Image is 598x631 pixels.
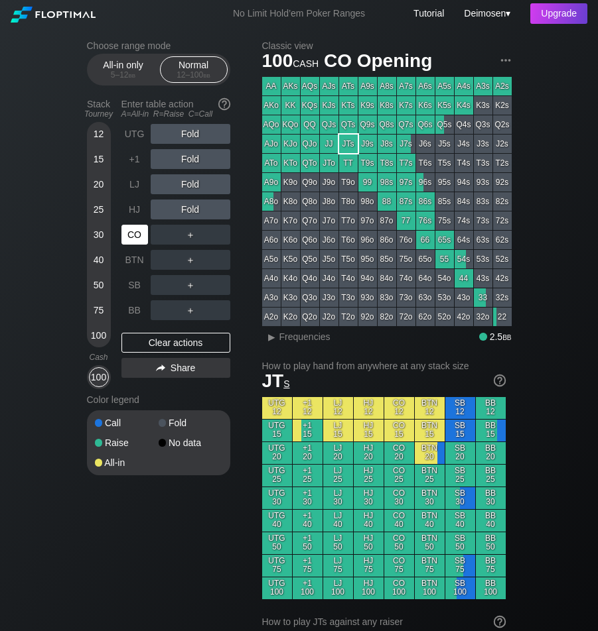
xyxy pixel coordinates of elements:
[445,420,475,441] div: SB 15
[416,173,435,192] div: 96s
[455,96,473,115] div: K4s
[96,70,151,80] div: 5 – 12
[416,250,435,268] div: 65o
[281,269,300,288] div: K4o
[262,77,281,95] div: AA
[474,288,492,307] div: 33
[339,77,358,95] div: ATs
[293,420,323,441] div: +1 15
[413,8,444,19] a: Tutorial
[435,269,454,288] div: 54o
[281,96,300,115] div: KK
[281,115,300,134] div: KQo
[320,173,338,192] div: J9o
[121,358,230,378] div: Share
[301,154,319,172] div: QTo
[397,211,415,230] div: 77
[301,77,319,95] div: AQs
[89,275,109,295] div: 50
[464,8,506,19] span: Deimosen
[339,96,358,115] div: KTs
[435,135,454,153] div: J5s
[435,154,454,172] div: T5s
[262,231,281,249] div: A6o
[151,124,230,144] div: Fold
[354,420,384,441] div: HJ 15
[151,275,230,295] div: ＋
[493,211,512,230] div: 72s
[323,532,353,554] div: LJ 50
[320,96,338,115] div: KJs
[121,93,230,124] div: Enter table action
[339,231,358,249] div: T6o
[293,465,323,487] div: +1 25
[397,115,415,134] div: Q7s
[493,77,512,95] div: A2s
[301,135,319,153] div: QJo
[281,211,300,230] div: K7o
[354,510,384,532] div: HJ 40
[416,192,435,211] div: 86s
[415,465,445,487] div: BTN 25
[293,487,323,509] div: +1 30
[358,154,377,172] div: T9s
[217,97,232,111] img: help.32db89a4.svg
[293,555,323,577] div: +1 75
[384,532,414,554] div: CO 50
[378,115,396,134] div: Q8s
[320,115,338,134] div: QJs
[354,487,384,509] div: HJ 30
[474,135,492,153] div: J3s
[89,174,109,194] div: 20
[358,192,377,211] div: 98o
[301,96,319,115] div: KQs
[262,420,292,441] div: UTG 15
[166,70,222,80] div: 12 – 100
[378,308,396,326] div: 82o
[384,420,414,441] div: CO 15
[416,96,435,115] div: K6s
[397,269,415,288] div: 74o
[358,115,377,134] div: Q9s
[455,135,473,153] div: J4s
[455,250,473,268] div: 54s
[476,442,506,464] div: BB 20
[445,397,475,419] div: SB 12
[11,7,96,23] img: Floptimal logo
[262,361,506,371] h2: How to play hand from anywhere at any stack size
[416,308,435,326] div: 62o
[121,174,148,194] div: LJ
[151,174,230,194] div: Fold
[121,124,148,144] div: UTG
[358,77,377,95] div: A9s
[378,269,396,288] div: 84o
[416,269,435,288] div: 64o
[89,200,109,219] div: 25
[493,288,512,307] div: 32s
[320,192,338,211] div: J8o
[121,225,148,245] div: CO
[87,389,230,410] div: Color legend
[339,115,358,134] div: QTs
[320,288,338,307] div: J3o
[323,465,353,487] div: LJ 25
[530,3,587,24] div: Upgrade
[301,308,319,326] div: Q2o
[89,300,109,320] div: 75
[320,211,338,230] div: J7o
[493,135,512,153] div: J2s
[445,465,475,487] div: SB 25
[323,487,353,509] div: LJ 30
[293,442,323,464] div: +1 20
[384,465,414,487] div: CO 25
[455,211,473,230] div: 74s
[397,231,415,249] div: 76o
[89,325,109,345] div: 100
[354,397,384,419] div: HJ 12
[474,115,492,134] div: Q3s
[358,96,377,115] div: K9s
[281,288,300,307] div: K3o
[492,373,507,388] img: help.32db89a4.svg
[461,6,512,21] div: ▾
[151,225,230,245] div: ＋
